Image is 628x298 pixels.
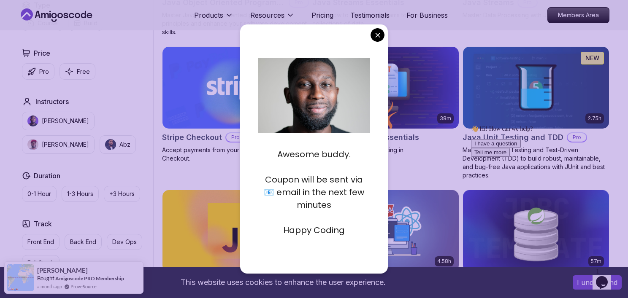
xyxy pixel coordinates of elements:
[3,4,65,10] span: 👋 Hi! How can we help?
[62,186,99,202] button: 1-3 Hours
[3,3,155,35] div: 👋 Hi! How can we help?I have a questionTell me more
[22,135,95,154] button: instructor img[PERSON_NAME]
[42,117,89,125] p: [PERSON_NAME]
[105,139,116,150] img: instructor img
[34,171,60,181] h2: Duration
[406,10,448,20] a: For Business
[27,139,38,150] img: instructor img
[194,10,223,20] p: Products
[463,47,609,129] img: Java Unit Testing and TDD card
[27,238,54,246] p: Front End
[35,97,69,107] h2: Instructors
[34,48,50,58] h2: Price
[573,275,622,290] button: Accept cookies
[22,255,60,271] button: Full Stack
[162,190,309,272] img: Javascript for Beginners card
[437,258,451,265] p: 4.58h
[27,115,38,126] img: instructor img
[588,115,601,122] p: 2.75h
[548,8,609,23] p: Members Area
[22,63,54,80] button: Pro
[463,146,609,180] p: Master Java Unit Testing and Test-Driven Development (TDD) to build robust, maintainable, and bug...
[37,267,88,274] span: [PERSON_NAME]
[119,140,130,149] p: Abz
[55,275,124,282] a: Amigoscode PRO Membership
[7,264,34,291] img: provesource social proof notification image
[468,122,620,260] iframe: chat widget
[65,234,102,250] button: Back End
[27,190,51,198] p: 0-1 Hour
[350,10,390,20] a: Testimonials
[463,132,563,143] h2: Java Unit Testing and TDD
[77,67,90,76] p: Free
[22,234,60,250] button: Front End
[42,140,89,149] p: [PERSON_NAME]
[104,186,140,202] button: +3 Hours
[39,67,49,76] p: Pro
[162,46,309,163] a: Stripe Checkout card1.42hStripe CheckoutProAccept payments from your customers with Stripe Checkout.
[162,146,309,163] p: Accept payments from your customers with Stripe Checkout.
[22,112,95,130] button: instructor img[PERSON_NAME]
[585,54,599,62] p: NEW
[109,190,135,198] p: +3 Hours
[250,10,284,20] p: Resources
[112,238,137,246] p: Dev Ops
[37,283,62,290] span: a month ago
[107,234,142,250] button: Dev Ops
[70,238,96,246] p: Back End
[463,190,609,272] img: Spring JDBC Template card
[463,46,609,180] a: Java Unit Testing and TDD card2.75hNEWJava Unit Testing and TDDProMaster Java Unit Testing and Te...
[34,219,52,229] h2: Track
[226,133,245,142] p: Pro
[311,10,333,20] a: Pricing
[591,258,601,265] p: 57m
[70,283,97,290] a: ProveSource
[440,115,451,122] p: 38m
[37,275,54,282] span: Bought
[547,7,609,23] a: Members Area
[6,273,560,292] div: This website uses cookies to enhance the user experience.
[162,47,309,129] img: Stripe Checkout card
[593,264,620,290] iframe: chat widget
[162,132,222,143] h2: Stripe Checkout
[250,10,295,27] button: Resources
[22,186,57,202] button: 0-1 Hour
[100,135,136,154] button: instructor imgAbz
[194,10,233,27] button: Products
[67,190,93,198] p: 1-3 Hours
[60,63,95,80] button: Free
[3,17,53,26] button: I have a question
[27,259,54,267] p: Full Stack
[3,26,42,35] button: Tell me more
